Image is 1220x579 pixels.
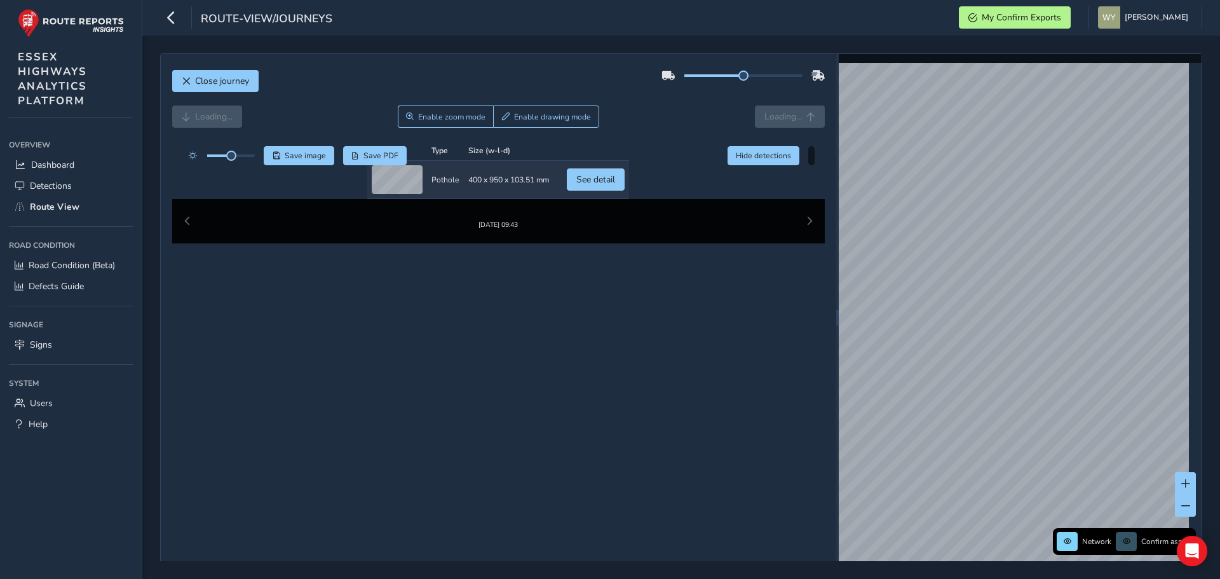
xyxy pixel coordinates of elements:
span: Detections [30,180,72,192]
span: Hide detections [736,151,791,161]
button: Hide detections [728,146,800,165]
a: Detections [9,175,133,196]
span: ESSEX HIGHWAYS ANALYTICS PLATFORM [18,50,87,108]
button: Close journey [172,70,259,92]
button: Save [264,146,334,165]
div: Road Condition [9,236,133,255]
span: Save PDF [363,151,398,161]
img: rr logo [18,9,124,37]
span: Close journey [195,75,249,87]
button: Draw [493,106,599,128]
a: Help [9,414,133,435]
span: Road Condition (Beta) [29,259,115,271]
span: [PERSON_NAME] [1125,6,1188,29]
td: 400 x 950 x 103.51 mm [464,171,553,209]
span: Enable drawing mode [514,112,591,122]
a: Route View [9,196,133,217]
span: Network [1082,536,1111,547]
button: See detail [567,179,625,201]
img: diamond-layout [1098,6,1120,29]
span: route-view/journeys [201,11,332,29]
a: Dashboard [9,154,133,175]
img: Thumbnail frame [459,218,537,230]
span: Users [30,397,53,409]
a: Signs [9,334,133,355]
button: PDF [343,146,407,165]
span: Enable zoom mode [418,112,485,122]
span: See detail [576,184,615,196]
div: System [9,374,133,393]
div: Open Intercom Messenger [1177,536,1207,566]
span: Signs [30,339,52,351]
span: Help [29,418,48,430]
td: Pothole [427,171,464,209]
div: [DATE] 09:43 [459,230,537,240]
span: Route View [30,201,79,213]
div: Signage [9,315,133,334]
button: [PERSON_NAME] [1098,6,1193,29]
span: My Confirm Exports [982,11,1061,24]
span: Defects Guide [29,280,84,292]
span: Save image [285,151,326,161]
span: Confirm assets [1141,536,1192,547]
a: Road Condition (Beta) [9,255,133,276]
a: Defects Guide [9,276,133,297]
div: Overview [9,135,133,154]
a: Users [9,393,133,414]
button: Zoom [398,106,494,128]
span: Dashboard [31,159,74,171]
button: My Confirm Exports [959,6,1071,29]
